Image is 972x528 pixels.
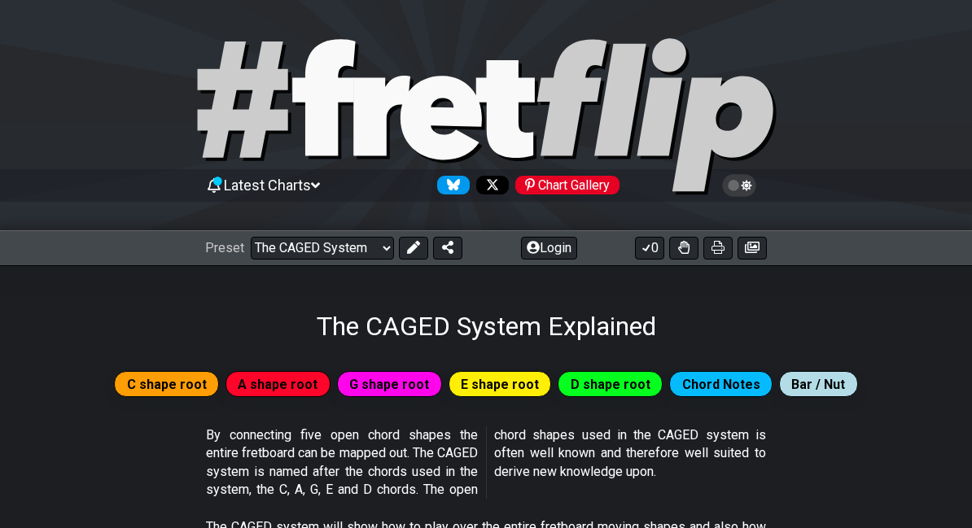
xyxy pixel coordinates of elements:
[738,237,767,260] button: Create image
[730,178,749,193] span: Toggle light / dark theme
[205,240,244,255] span: Preset
[515,176,620,194] div: Chart Gallery
[224,177,311,194] span: Latest Charts
[669,237,698,260] button: Toggle Dexterity for all fretkits
[635,237,664,260] button: 0
[682,373,760,396] span: Chord Notes
[127,373,207,396] span: C shape root
[703,237,733,260] button: Print
[399,237,428,260] button: Edit Preset
[433,237,462,260] button: Share Preset
[238,373,317,396] span: A shape root
[571,373,650,396] span: D shape root
[251,237,394,260] select: Preset
[470,176,509,194] a: Follow #fretflip at X
[431,176,470,194] a: Follow #fretflip at Bluesky
[509,176,620,194] a: #fretflip at Pinterest
[206,426,766,500] p: By connecting five open chord shapes the entire fretboard can be mapped out. The CAGED system is ...
[317,311,656,342] h1: The CAGED System Explained
[461,373,539,396] span: E shape root
[791,373,845,396] span: Bar / Nut
[349,373,429,396] span: G shape root
[521,237,577,260] button: Login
